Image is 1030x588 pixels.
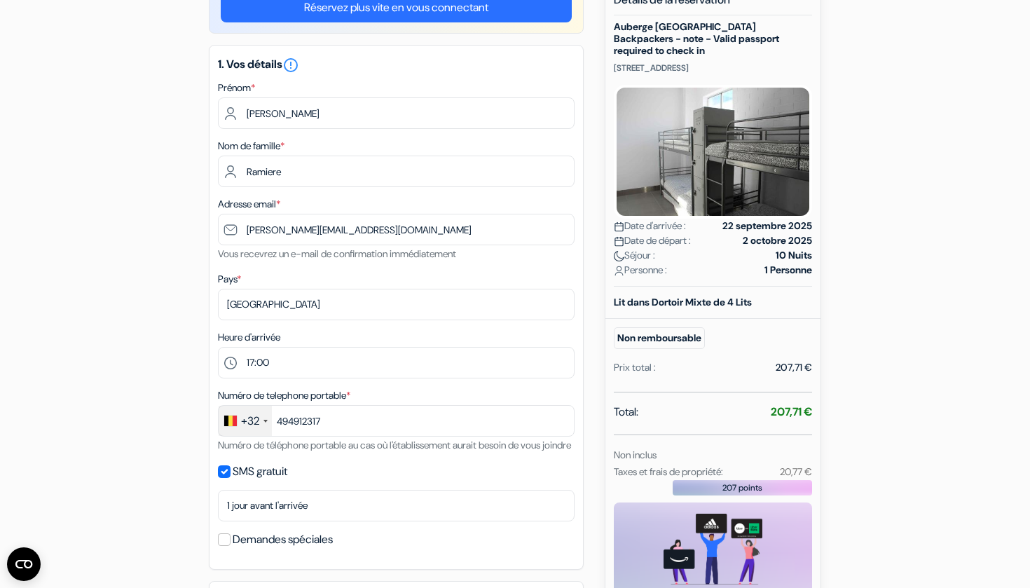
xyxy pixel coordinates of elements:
img: moon.svg [614,251,624,261]
div: 207,71 € [776,360,812,375]
span: Séjour : [614,248,655,263]
i: error_outline [282,57,299,74]
span: Total: [614,404,638,421]
p: [STREET_ADDRESS] [614,62,812,74]
strong: 2 octobre 2025 [743,233,812,248]
strong: 10 Nuits [776,248,812,263]
small: 20,77 € [780,465,812,478]
input: Entrez votre prénom [218,97,575,129]
b: Lit dans Dortoir Mixte de 4 Lits [614,296,752,308]
label: Heure d'arrivée [218,330,280,345]
a: error_outline [282,57,299,71]
strong: 207,71 € [771,404,812,419]
small: Vous recevrez un e-mail de confirmation immédiatement [218,247,456,260]
h5: 1. Vos détails [218,57,575,74]
label: Numéro de telephone portable [218,388,350,403]
span: Date de départ : [614,233,691,248]
label: Prénom [218,81,255,95]
div: Belgium (België): +32 [219,406,272,436]
span: Personne : [614,263,667,278]
h5: Auberge [GEOGRAPHIC_DATA] Backpackers - note - Valid passport required to check in [614,21,812,56]
button: Ouvrir le widget CMP [7,547,41,581]
label: Pays [218,272,241,287]
div: +32 [241,413,259,430]
input: Entrer le nom de famille [218,156,575,187]
img: calendar.svg [614,236,624,247]
img: user_icon.svg [614,266,624,276]
strong: 22 septembre 2025 [722,219,812,233]
label: Adresse email [218,197,280,212]
span: 207 points [722,481,762,494]
img: calendar.svg [614,221,624,232]
small: Non remboursable [614,327,705,349]
small: Taxes et frais de propriété: [614,465,723,478]
div: Prix total : [614,360,656,375]
input: Entrer adresse e-mail [218,214,575,245]
label: Nom de famille [218,139,284,153]
strong: 1 Personne [764,263,812,278]
span: Date d'arrivée : [614,219,686,233]
img: gift_card_hero_new.png [664,514,762,584]
small: Numéro de téléphone portable au cas où l'établissement aurait besoin de vous joindre [218,439,571,451]
label: Demandes spéciales [233,530,333,549]
input: 470 12 34 56 [218,405,575,437]
small: Non inclus [614,449,657,461]
label: SMS gratuit [233,462,287,481]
